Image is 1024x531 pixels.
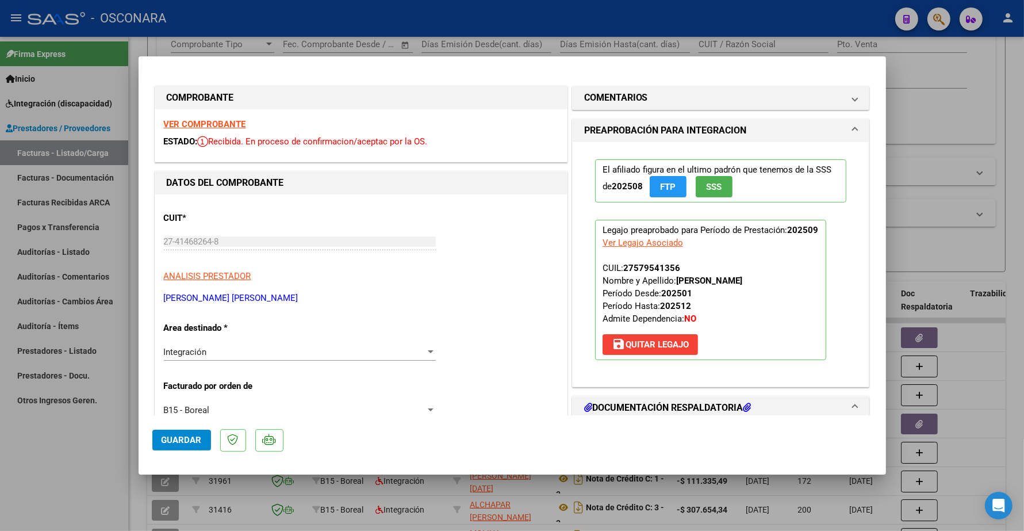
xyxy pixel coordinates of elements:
p: Facturado por orden de [164,380,282,393]
strong: 202512 [660,301,691,311]
span: Quitar Legajo [612,339,689,350]
mat-expansion-panel-header: COMENTARIOS [573,86,869,109]
strong: DATOS DEL COMPROBANTE [167,177,284,188]
button: Quitar Legajo [603,334,698,355]
strong: 202501 [661,288,692,299]
span: CUIL: Nombre y Apellido: Período Desde: Período Hasta: Admite Dependencia: [603,263,742,324]
span: Recibida. En proceso de confirmacion/aceptac por la OS. [198,136,428,147]
p: [PERSON_NAME] [PERSON_NAME] [164,292,558,305]
h1: COMENTARIOS [584,91,648,105]
h1: DOCUMENTACIÓN RESPALDATORIA [584,401,751,415]
div: 27579541356 [623,262,680,274]
mat-icon: save [612,337,626,351]
strong: 202509 [788,225,819,235]
strong: NO [684,314,696,324]
span: B15 - Boreal [164,405,210,415]
p: Area destinado * [164,322,282,335]
span: Integración [164,347,207,357]
mat-expansion-panel-header: DOCUMENTACIÓN RESPALDATORIA [573,396,869,419]
h1: PREAPROBACIÓN PARA INTEGRACION [584,124,746,137]
button: SSS [696,176,732,197]
span: ESTADO: [164,136,198,147]
strong: [PERSON_NAME] [676,276,742,286]
a: VER COMPROBANTE [164,119,246,129]
span: SSS [706,182,722,192]
p: CUIT [164,212,282,225]
mat-expansion-panel-header: PREAPROBACIÓN PARA INTEGRACION [573,119,869,142]
strong: COMPROBANTE [167,92,234,103]
button: Guardar [152,430,211,450]
span: Guardar [162,435,202,445]
p: Legajo preaprobado para Período de Prestación: [595,220,826,360]
button: FTP [650,176,686,197]
span: FTP [660,182,676,192]
div: Ver Legajo Asociado [603,236,683,249]
span: ANALISIS PRESTADOR [164,271,251,281]
div: Open Intercom Messenger [985,492,1013,519]
div: PREAPROBACIÓN PARA INTEGRACION [573,142,869,387]
p: El afiliado figura en el ultimo padrón que tenemos de la SSS de [595,159,847,203]
strong: 202508 [612,181,643,192]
